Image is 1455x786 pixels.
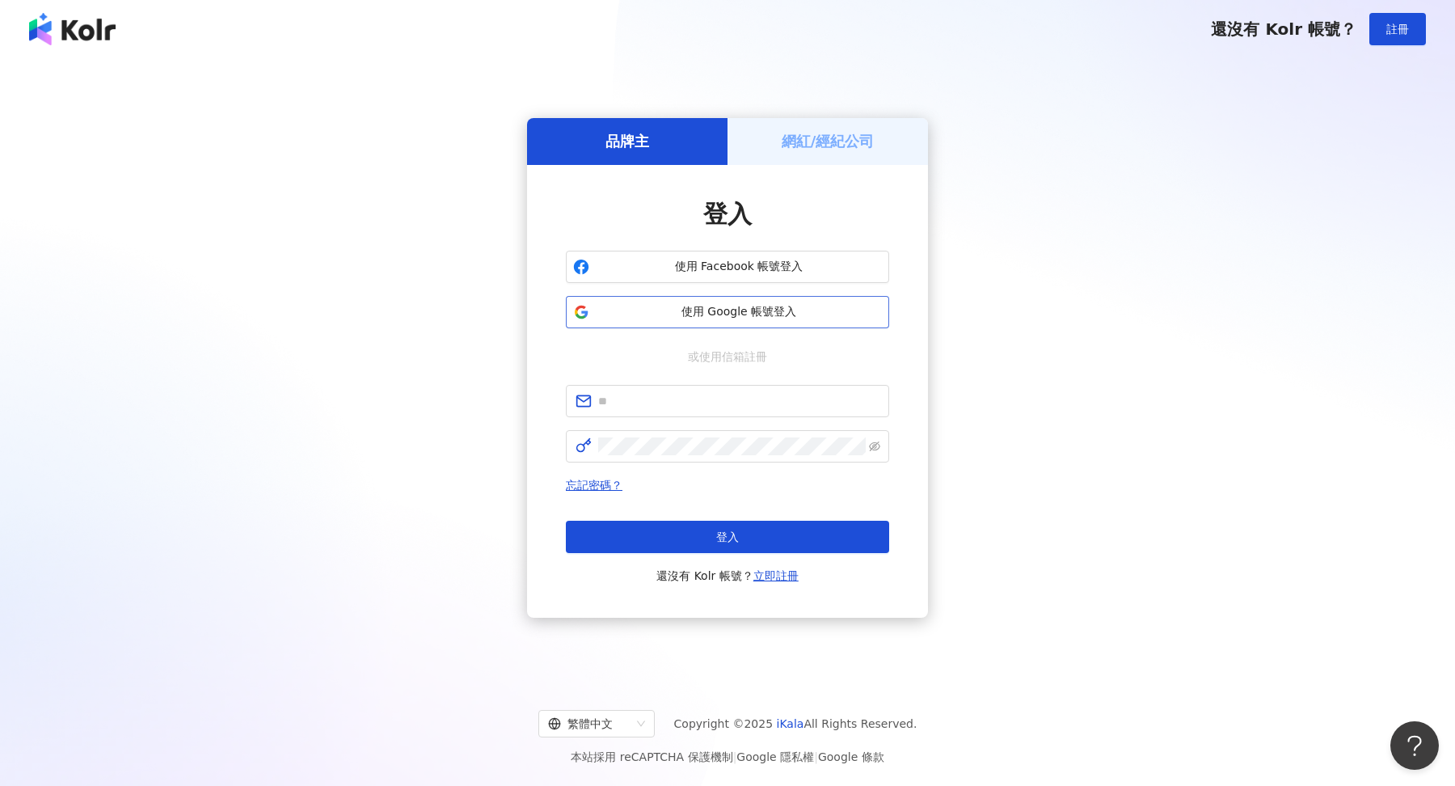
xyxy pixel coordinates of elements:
span: 使用 Facebook 帳號登入 [596,259,882,275]
span: 註冊 [1386,23,1409,36]
div: 繁體中文 [548,711,630,737]
a: Google 隱私權 [736,750,814,763]
iframe: Help Scout Beacon - Open [1390,721,1439,770]
span: 本站採用 reCAPTCHA 保護機制 [571,747,884,767]
span: 還沒有 Kolr 帳號？ [1211,19,1356,39]
a: Google 條款 [818,750,884,763]
img: logo [29,13,116,45]
span: | [814,750,818,763]
button: 使用 Facebook 帳號登入 [566,251,889,283]
button: 登入 [566,521,889,553]
span: 或使用信箱註冊 [677,348,778,366]
a: iKala [777,717,804,730]
a: 立即註冊 [753,569,799,582]
span: Copyright © 2025 All Rights Reserved. [674,714,917,733]
h5: 品牌主 [605,131,649,151]
h5: 網紅/經紀公司 [782,131,875,151]
span: 還沒有 Kolr 帳號？ [656,566,799,585]
button: 註冊 [1369,13,1426,45]
span: 登入 [703,200,752,228]
span: 使用 Google 帳號登入 [596,304,882,320]
a: 忘記密碼？ [566,479,622,492]
span: | [733,750,737,763]
button: 使用 Google 帳號登入 [566,296,889,328]
span: 登入 [716,530,739,543]
span: eye-invisible [869,441,880,452]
